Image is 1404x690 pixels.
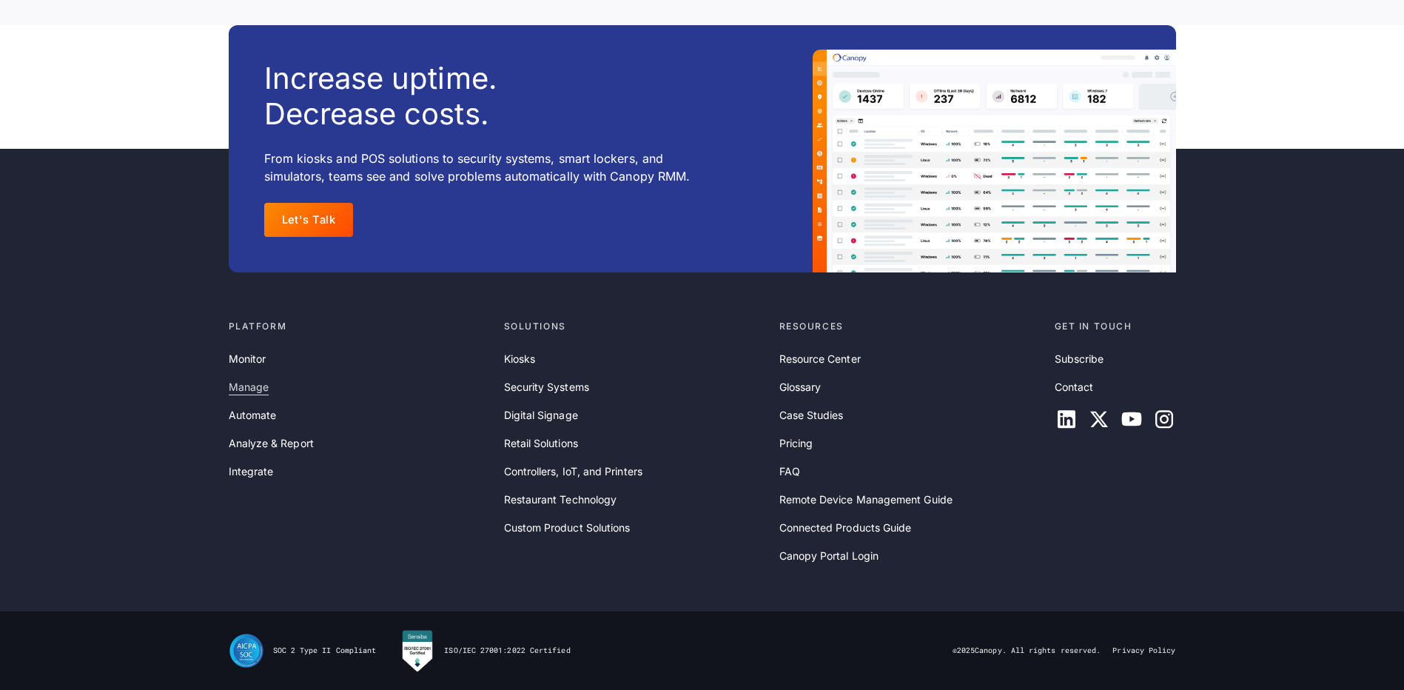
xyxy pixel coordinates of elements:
[957,646,975,655] span: 2025
[779,320,1043,333] div: Resources
[229,407,277,423] a: Automate
[504,320,768,333] div: Solutions
[229,351,266,367] a: Monitor
[504,435,578,452] a: Retail Solutions
[779,520,912,536] a: Connected Products Guide
[504,492,617,508] a: Restaurant Technology
[779,379,822,395] a: Glossary
[813,50,1176,272] img: A Canopy dashboard example
[229,320,492,333] div: Platform
[504,407,578,423] a: Digital Signage
[1055,320,1176,333] div: Get in touch
[1112,646,1175,656] a: Privacy Policy
[229,435,314,452] a: Analyze & Report
[779,435,813,452] a: Pricing
[400,629,435,672] img: Canopy RMM is Sensiba Certified for ISO/IEC
[229,633,264,669] img: SOC II Type II Compliance Certification for Canopy Remote Device Management
[953,646,1101,656] div: © Canopy. All rights reserved.
[264,203,354,238] a: Let's Talk
[504,379,589,395] a: Security Systems
[779,407,844,423] a: Case Studies
[229,463,274,480] a: Integrate
[504,463,642,480] a: Controllers, IoT, and Printers
[779,351,861,367] a: Resource Center
[264,150,719,185] p: From kiosks and POS solutions to security systems, smart lockers, and simulators, teams see and s...
[1055,379,1094,395] a: Contact
[504,351,535,367] a: Kiosks
[1055,351,1104,367] a: Subscribe
[273,646,377,656] div: SOC 2 Type II Compliant
[779,492,953,508] a: Remote Device Management Guide
[779,548,879,564] a: Canopy Portal Login
[779,463,800,480] a: FAQ
[229,379,269,395] a: Manage
[504,520,631,536] a: Custom Product Solutions
[264,61,497,132] h3: Increase uptime. Decrease costs.
[444,646,570,656] div: ISO/IEC 27001:2022 Certified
